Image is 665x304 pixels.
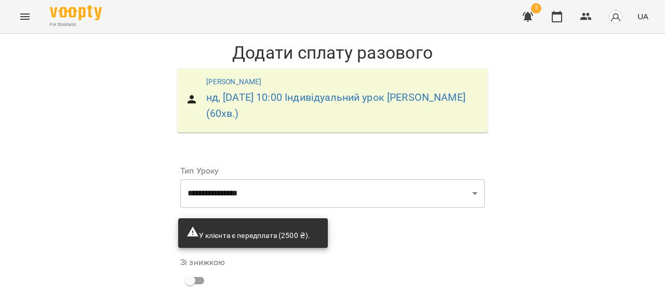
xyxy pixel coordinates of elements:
[206,91,465,120] a: нд, [DATE] 10:00 Індивідуальний урок [PERSON_NAME](60хв.)
[180,258,225,267] label: Зі знижкою
[187,231,310,240] span: У клієнта є передплата (2500 ₴).
[12,4,37,29] button: Menu
[172,42,493,63] h1: Додати сплату разового
[180,167,485,175] label: Тип Уроку
[531,3,541,14] span: 7
[50,21,102,28] span: For Business
[633,7,653,26] button: UA
[637,11,648,22] span: UA
[50,5,102,20] img: Voopty Logo
[608,9,623,24] img: avatar_s.png
[206,77,262,86] a: [PERSON_NAME]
